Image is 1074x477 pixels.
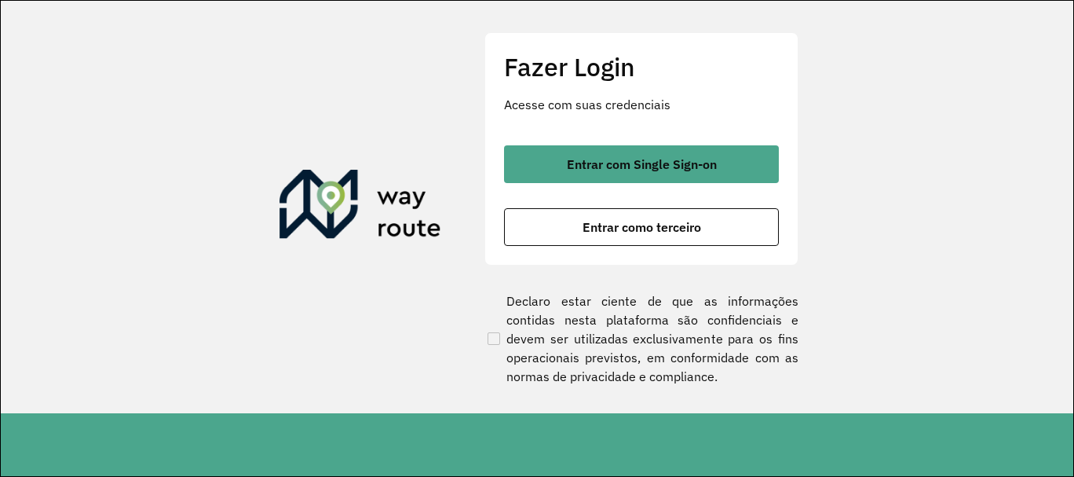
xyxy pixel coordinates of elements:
img: Roteirizador AmbevTech [279,170,441,245]
button: button [504,208,779,246]
label: Declaro estar ciente de que as informações contidas nesta plataforma são confidenciais e devem se... [484,292,798,386]
button: button [504,145,779,183]
span: Entrar com Single Sign-on [567,158,717,171]
h2: Fazer Login [504,52,779,82]
span: Entrar como terceiro [583,221,701,233]
p: Acesse com suas credenciais [504,95,779,114]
